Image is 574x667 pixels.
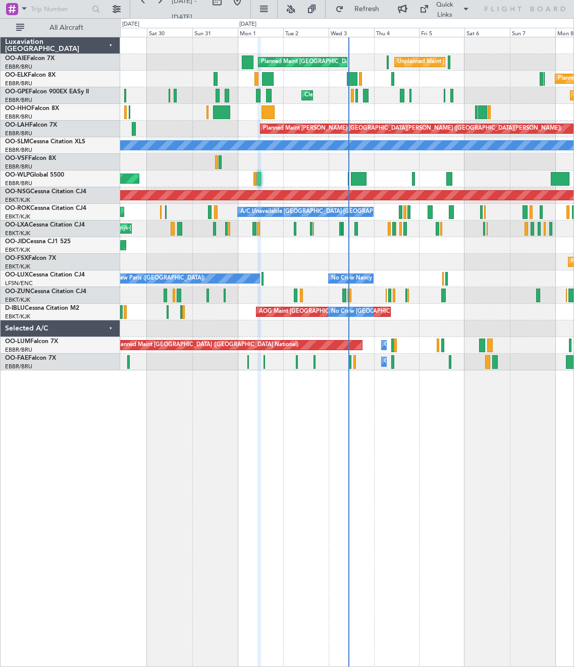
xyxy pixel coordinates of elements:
div: Mon 1 [238,28,283,37]
a: EBBR/BRU [5,146,32,154]
div: A/C Unavailable [GEOGRAPHIC_DATA]-[GEOGRAPHIC_DATA] [240,204,401,219]
span: OO-FAE [5,355,28,361]
span: OO-ROK [5,205,30,211]
a: EBBR/BRU [5,363,32,370]
span: OO-VSF [5,155,28,161]
a: EBBR/BRU [5,130,32,137]
a: EBBR/BRU [5,113,32,121]
div: Planned Maint Kortrijk-[GEOGRAPHIC_DATA] [70,221,188,236]
a: EBBR/BRU [5,80,32,87]
div: Planned Maint [GEOGRAPHIC_DATA] ([GEOGRAPHIC_DATA]) [261,54,420,70]
a: D-IBLUCessna Citation M2 [5,305,79,311]
span: OO-LUX [5,272,29,278]
div: Wed 3 [329,28,374,37]
a: OO-FSXFalcon 7X [5,255,56,261]
div: Fri 5 [419,28,464,37]
div: Sun 31 [192,28,238,37]
div: Planned Maint Kortrijk-[GEOGRAPHIC_DATA] [123,204,241,219]
span: All Aircraft [26,24,107,31]
span: OO-LAH [5,122,29,128]
div: Tue 2 [283,28,329,37]
div: Planned Maint [GEOGRAPHIC_DATA] ([GEOGRAPHIC_DATA] National) [116,338,298,353]
a: EBBR/BRU [5,163,32,171]
span: OO-HHO [5,105,31,112]
div: Owner Melsbroek Air Base [384,354,453,369]
a: OO-HHOFalcon 8X [5,105,59,112]
span: D-IBLU [5,305,25,311]
span: OO-SLM [5,139,29,145]
span: OO-WLP [5,172,30,178]
span: OO-ZUN [5,289,30,295]
div: Sat 6 [464,28,510,37]
span: OO-JID [5,239,26,245]
a: EBKT/KJK [5,296,30,304]
div: Sat 30 [147,28,192,37]
a: OO-LUMFalcon 7X [5,339,58,345]
a: OO-ELKFalcon 8X [5,72,56,78]
div: Cleaning [GEOGRAPHIC_DATA] ([GEOGRAPHIC_DATA] National) [304,88,473,103]
a: OO-LAHFalcon 7X [5,122,57,128]
span: OO-NSG [5,189,30,195]
a: OO-ZUNCessna Citation CJ4 [5,289,86,295]
div: [DATE] [122,20,139,29]
a: EBBR/BRU [5,63,32,71]
div: Planned Maint [PERSON_NAME]-[GEOGRAPHIC_DATA][PERSON_NAME] ([GEOGRAPHIC_DATA][PERSON_NAME]) [263,121,561,136]
a: EBKT/KJK [5,263,30,270]
a: EBKT/KJK [5,230,30,237]
a: OO-NSGCessna Citation CJ4 [5,189,86,195]
a: EBKT/KJK [5,246,30,254]
input: Trip Number [31,2,89,17]
div: AOG Maint [GEOGRAPHIC_DATA] ([GEOGRAPHIC_DATA] National) [259,304,434,319]
a: OO-WLPGlobal 5500 [5,172,64,178]
a: EBBR/BRU [5,96,32,104]
a: OO-JIDCessna CJ1 525 [5,239,71,245]
span: OO-LUM [5,339,30,345]
a: EBKT/KJK [5,313,30,320]
span: OO-FSX [5,255,28,261]
a: OO-FAEFalcon 7X [5,355,56,361]
button: Refresh [331,1,391,17]
a: LFSN/ENC [5,280,33,287]
span: OO-LXA [5,222,29,228]
div: [DATE] [239,20,256,29]
div: Fri 29 [101,28,147,37]
div: No Crew Paris ([GEOGRAPHIC_DATA]) [105,271,204,286]
a: EBKT/KJK [5,196,30,204]
a: OO-GPEFalcon 900EX EASy II [5,89,89,95]
span: Refresh [346,6,388,13]
div: Thu 4 [374,28,420,37]
a: OO-ROKCessna Citation CJ4 [5,205,86,211]
a: OO-LUXCessna Citation CJ4 [5,272,85,278]
a: EBBR/BRU [5,180,32,187]
span: OO-GPE [5,89,29,95]
span: OO-ELK [5,72,28,78]
div: No Crew [GEOGRAPHIC_DATA] ([GEOGRAPHIC_DATA] National) [331,304,500,319]
div: Sun 7 [510,28,555,37]
div: No Crew Nancy (Essey) [331,271,391,286]
div: Owner Melsbroek Air Base [384,338,453,353]
button: All Aircraft [11,20,110,36]
a: OO-AIEFalcon 7X [5,55,55,62]
a: OO-SLMCessna Citation XLS [5,139,85,145]
a: EBBR/BRU [5,346,32,354]
span: OO-AIE [5,55,27,62]
a: EBKT/KJK [5,213,30,220]
a: OO-LXACessna Citation CJ4 [5,222,85,228]
a: OO-VSFFalcon 8X [5,155,56,161]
